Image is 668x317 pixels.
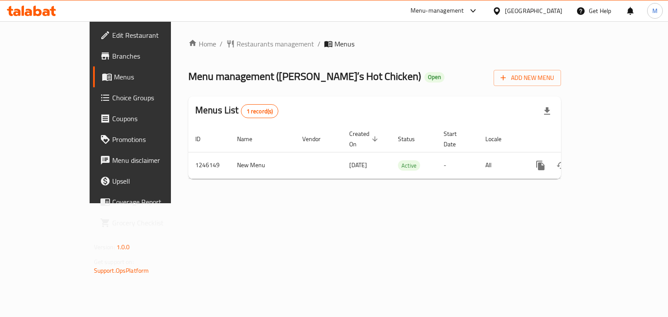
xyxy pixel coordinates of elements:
a: Restaurants management [226,39,314,49]
span: Menu management ( [PERSON_NAME]’s Hot Chicken ) [188,66,421,86]
span: Choice Groups [112,92,194,103]
span: [DATE] [349,159,367,171]
span: Status [398,134,426,144]
a: Upsell [93,171,201,192]
span: Get support on: [94,256,134,267]
span: Name [237,134,264,144]
span: Grocery Checklist [112,218,194,228]
span: Coverage Report [112,197,194,207]
span: Open [424,73,444,81]
span: Promotions [112,134,194,145]
span: Upsell [112,176,194,186]
th: Actions [523,126,621,152]
a: Home [188,39,216,49]
a: Menu disclaimer [93,150,201,171]
span: M [652,6,658,16]
table: enhanced table [188,126,621,179]
div: [GEOGRAPHIC_DATA] [505,6,562,16]
a: Grocery Checklist [93,212,201,233]
a: Promotions [93,129,201,150]
span: Edit Restaurant [112,30,194,40]
div: Export file [537,101,558,122]
span: Add New Menu [501,73,554,83]
td: 1246149 [188,152,230,178]
a: Support.OpsPlatform [94,265,149,276]
span: Menus [114,72,194,82]
span: Start Date [444,129,468,149]
button: more [530,155,551,176]
div: Open [424,72,444,83]
span: 1 record(s) [241,107,278,116]
span: Restaurants management [237,39,314,49]
span: Version: [94,241,115,253]
td: All [478,152,523,178]
a: Edit Restaurant [93,25,201,46]
div: Total records count [241,104,279,118]
a: Coupons [93,108,201,129]
li: / [317,39,321,49]
span: Created On [349,129,381,149]
span: Menus [334,39,354,49]
a: Menus [93,66,201,87]
span: 1.0.0 [117,241,130,253]
button: Add New Menu [494,70,561,86]
div: Active [398,160,420,171]
button: Change Status [551,155,572,176]
a: Branches [93,46,201,66]
td: - [437,152,478,178]
a: Choice Groups [93,87,201,108]
span: Vendor [302,134,332,144]
span: Coupons [112,113,194,124]
span: Locale [485,134,513,144]
span: Active [398,161,420,171]
span: Branches [112,51,194,61]
nav: breadcrumb [188,39,561,49]
span: ID [195,134,212,144]
li: / [220,39,223,49]
td: New Menu [230,152,295,178]
a: Coverage Report [93,192,201,212]
span: Menu disclaimer [112,155,194,165]
div: Menu-management [411,6,464,16]
h2: Menus List [195,104,278,118]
